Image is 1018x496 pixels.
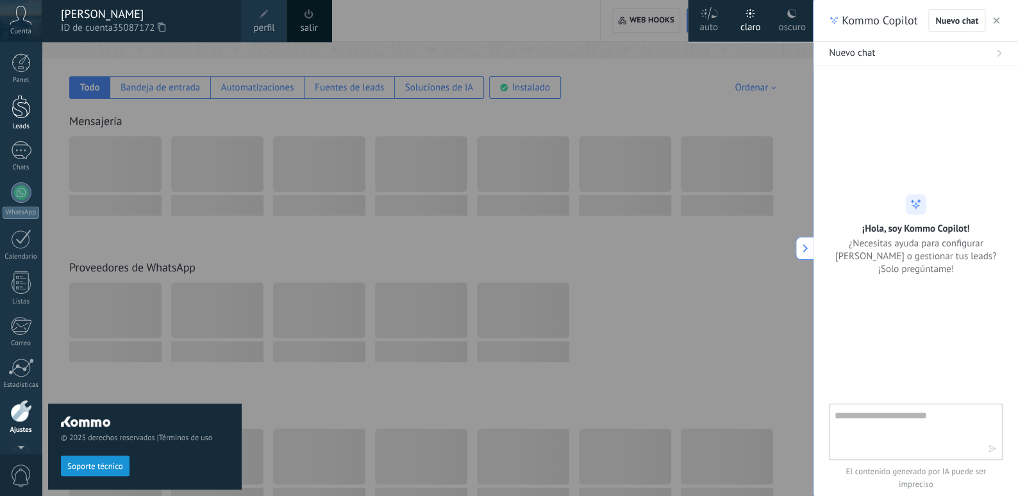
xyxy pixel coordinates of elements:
span: perfil [253,21,274,35]
button: Nuevo chat [814,42,1018,65]
a: Soporte técnico [61,461,129,470]
span: Nuevo chat [935,16,978,25]
div: [PERSON_NAME] [61,7,229,21]
span: © 2025 derechos reservados | [61,433,229,443]
span: Kommo Copilot [842,13,917,28]
span: 35087172 [113,21,165,35]
div: Leads [3,123,40,131]
a: Términos de uso [159,433,212,443]
button: Nuevo chat [928,9,985,32]
span: El contenido generado por IA puede ser impreciso [829,465,1003,491]
div: auto [699,8,718,42]
div: Calendario [3,253,40,261]
div: Estadísticas [3,381,40,389]
span: ID de cuenta [61,21,229,35]
span: ¿Necesitas ayuda para configurar [PERSON_NAME] o gestionar tus leads? ¡Solo pregúntame! [829,237,1003,275]
h2: ¡Hola, soy Kommo Copilot! [862,222,970,234]
div: WhatsApp [3,207,39,219]
div: oscuro [778,8,805,42]
div: Listas [3,298,40,306]
div: Panel [3,76,40,85]
span: Cuenta [10,28,31,36]
span: Nuevo chat [829,47,875,60]
span: Soporte técnico [67,462,123,471]
div: Ajustes [3,426,40,434]
div: claro [740,8,761,42]
div: Correo [3,339,40,348]
div: Chats [3,164,40,172]
a: salir [300,21,317,35]
button: Soporte técnico [61,456,129,476]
